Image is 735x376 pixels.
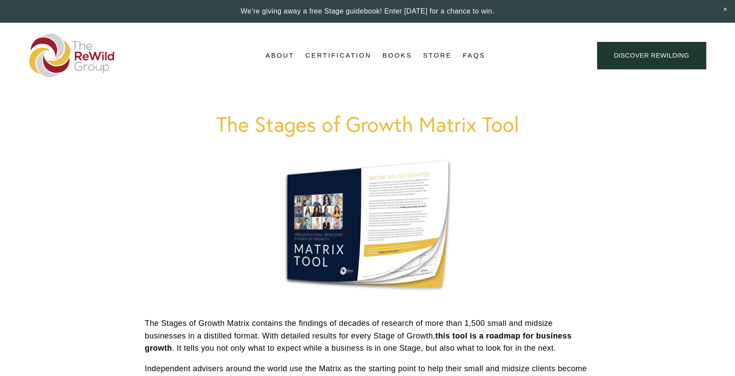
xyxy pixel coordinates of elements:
[145,317,590,355] p: The Stages of Growth Matrix contains the findings of decades of research of more than 1,500 small...
[145,113,590,136] h1: The Stages of Growth Matrix Tool
[463,49,486,62] a: FAQs
[266,49,294,62] a: About
[305,49,371,62] a: Certification
[423,49,452,62] a: Store
[597,42,705,69] a: Discover ReWilding
[29,34,115,77] img: The ReWild Group
[383,49,412,62] a: Books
